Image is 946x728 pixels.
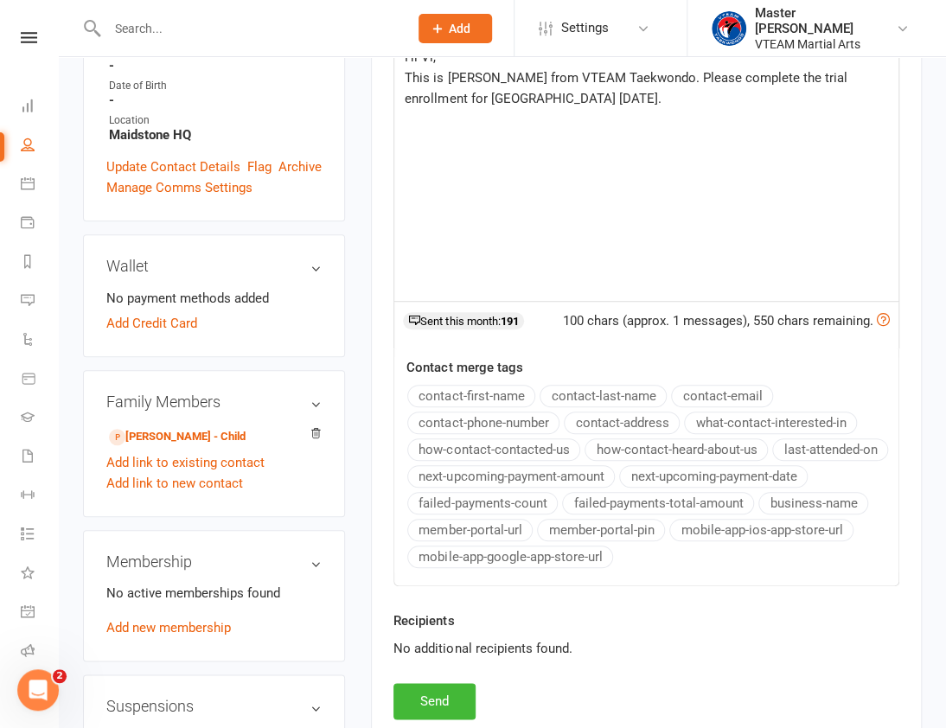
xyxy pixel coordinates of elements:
span: This is [PERSON_NAME] from VTEAM Taekwondo. Please complete the trial enrollment for [GEOGRAPHIC_... [405,70,850,106]
a: Product Sales [21,361,60,399]
span: Settings [561,9,609,48]
span: 2 [53,669,67,683]
strong: 191 [500,315,518,328]
h3: Wallet [106,258,322,275]
button: business-name [758,492,868,514]
button: contact-first-name [407,385,535,407]
button: Add [419,14,492,43]
span: Add [449,22,470,35]
div: Sent this month: [403,312,524,329]
a: Reports [21,244,60,283]
span: Hi Vi, [405,49,436,65]
h3: Membership [106,553,322,571]
a: Add new membership [106,620,231,635]
li: No payment methods added [106,288,322,309]
a: Add link to new contact [106,473,243,494]
div: Location [109,112,322,129]
button: contact-email [671,385,773,407]
a: General attendance kiosk mode [21,594,60,633]
a: Dashboard [21,88,60,127]
button: failed-payments-total-amount [562,492,754,514]
a: Roll call kiosk mode [21,633,60,672]
button: how-contact-heard-about-us [585,438,768,461]
a: [PERSON_NAME] - Child [109,428,246,446]
a: Calendar [21,166,60,205]
button: member-portal-url [407,519,533,541]
button: next-upcoming-payment-amount [407,465,615,488]
h3: Suspensions [106,698,322,715]
button: mobile-app-google-app-store-url [407,546,613,568]
button: Send [393,683,476,719]
div: No additional recipients found. [393,638,899,659]
button: what-contact-interested-in [684,412,857,434]
div: 100 chars (approx. 1 messages), 550 chars remaining. [563,310,890,331]
div: VTEAM Martial Arts [755,36,896,52]
a: Archive [278,156,322,177]
img: thumb_image1628552580.png [712,11,746,46]
strong: - [109,58,322,73]
strong: - [109,93,322,108]
strong: Maidstone HQ [109,127,322,143]
a: Add Credit Card [106,313,197,334]
button: contact-last-name [540,385,667,407]
button: next-upcoming-payment-date [619,465,808,488]
button: contact-phone-number [407,412,559,434]
button: how-contact-contacted-us [407,438,580,461]
h3: Family Members [106,393,322,411]
a: Manage Comms Settings [106,177,252,198]
button: member-portal-pin [537,519,665,541]
a: Payments [21,205,60,244]
label: Contact merge tags [406,357,522,378]
a: What's New [21,555,60,594]
button: last-attended-on [772,438,888,461]
button: contact-address [564,412,680,434]
label: Recipients [393,610,454,631]
button: failed-payments-count [407,492,558,514]
a: People [21,127,60,166]
div: Master [PERSON_NAME] [755,5,896,36]
div: Date of Birth [109,78,322,94]
button: mobile-app-ios-app-store-url [669,519,853,541]
p: No active memberships found [106,583,322,603]
iframe: Intercom live chat [17,669,59,711]
a: Flag [247,156,272,177]
a: Add link to existing contact [106,452,265,473]
a: Update Contact Details [106,156,240,177]
input: Search... [102,16,396,41]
